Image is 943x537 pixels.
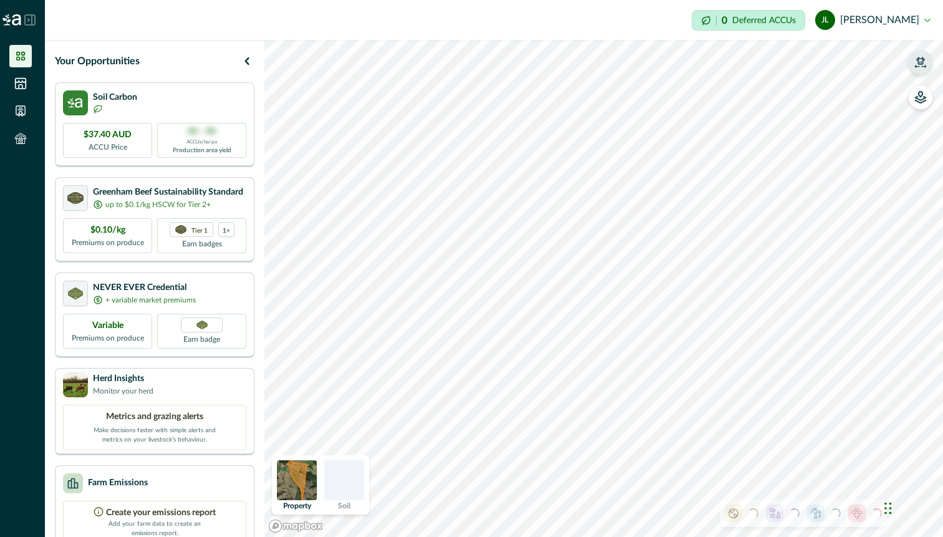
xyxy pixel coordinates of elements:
p: Monitor your herd [93,385,153,397]
img: certification logo [175,225,186,234]
p: 00 - 00 [188,125,216,138]
p: 1+ [223,226,230,234]
div: Drag [884,490,892,527]
p: + variable market premiums [105,294,196,306]
img: Greenham NEVER EVER certification badge [196,321,208,330]
p: Greenham Beef Sustainability Standard [93,186,243,199]
p: Farm Emissions [88,477,148,490]
p: up to $0.1/kg HSCW for Tier 2+ [105,199,211,210]
a: Mapbox logo [268,519,323,533]
div: more credentials avaialble [218,222,235,237]
p: Make decisions faster with simple alerts and metrics on your livestock’s behaviour. [92,423,217,445]
p: Property [283,502,311,510]
p: Your Opportunities [55,54,140,69]
p: Variable [92,319,123,332]
p: $37.40 AUD [84,128,132,142]
button: Jean Liebenberg[PERSON_NAME] [815,5,931,35]
iframe: Chat Widget [881,477,943,537]
p: ACCU Price [89,142,127,153]
p: Tier 1 [191,226,208,234]
p: Earn badge [183,332,220,345]
p: Create your emissions report [106,506,216,520]
img: certification logo [68,288,84,300]
img: certification logo [67,192,84,205]
p: Metrics and grazing alerts [106,410,203,423]
p: Herd Insights [93,372,153,385]
p: NEVER EVER Credential [93,281,196,294]
p: Earn badges [182,237,222,249]
img: Logo [2,14,21,26]
img: property preview [277,460,317,500]
p: Premiums on produce [72,237,144,248]
p: Premiums on produce [72,332,144,344]
p: Deferred ACCUs [732,16,796,25]
p: Soil Carbon [93,91,137,104]
p: $0.10/kg [90,224,125,237]
p: Soil [338,502,351,510]
p: ACCUs/ha/pa [186,138,217,146]
p: 0 [722,16,727,26]
p: Production area yield [173,146,231,155]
